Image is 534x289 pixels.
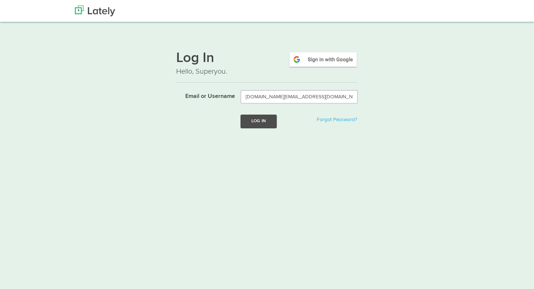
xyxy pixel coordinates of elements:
button: Log In [240,115,277,128]
img: Lately [75,5,115,16]
input: Email or Username [240,90,358,104]
a: Forgot Password? [317,117,357,122]
p: Hello, Superyou. [176,66,358,77]
h1: Log In [176,51,358,66]
label: Email or Username [171,90,235,101]
img: google-signin.png [288,51,358,68]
